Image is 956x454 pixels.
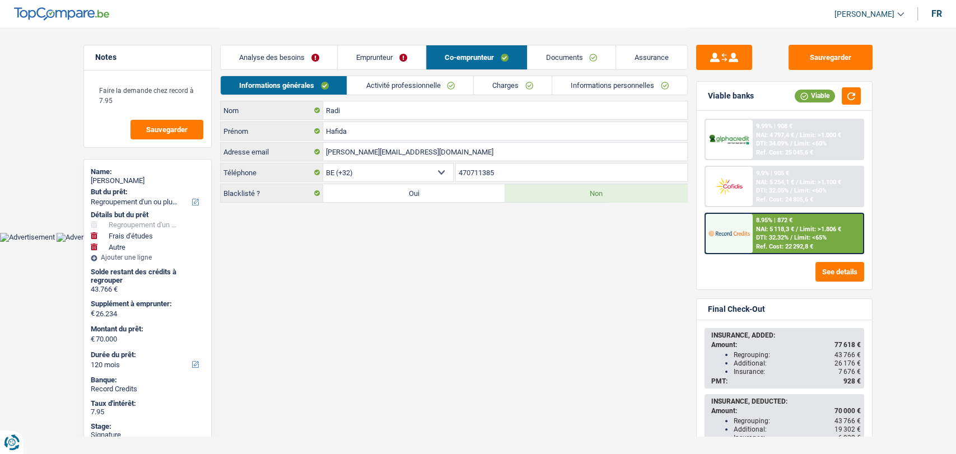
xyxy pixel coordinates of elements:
label: Durée du prêt: [91,350,202,359]
span: / [790,187,792,194]
span: € [91,335,95,344]
span: 70 000 € [834,407,861,415]
span: / [796,132,798,139]
div: Record Credits [91,385,204,394]
span: Limit: >1.000 € [800,132,841,139]
span: DTI: 32.32% [756,234,789,241]
label: Supplément à emprunter: [91,299,202,308]
span: 6 932 € [838,434,861,442]
label: Nom [221,101,323,119]
span: / [790,234,792,241]
div: INSURANCE, ADDED: [711,331,861,339]
a: Analyse des besoins [221,45,338,69]
span: 928 € [843,377,861,385]
div: Regrouping: [734,417,861,425]
div: 9.9% | 905 € [756,170,789,177]
label: Blacklisté ? [221,184,323,202]
span: 26 176 € [834,359,861,367]
span: Limit: <60% [794,140,827,147]
span: DTI: 34.09% [756,140,789,147]
div: Ref. Cost: 24 805,6 € [756,196,813,203]
div: Taux d'intérêt: [91,399,204,408]
div: Additional: [734,425,861,433]
label: Non [505,184,687,202]
div: PMT: [711,377,861,385]
label: Montant du prêt: [91,325,202,334]
div: Ref. Cost: 25 045,6 € [756,149,813,156]
label: Prénom [221,122,323,140]
div: Solde restant des crédits à regrouper [91,268,204,285]
span: 77 618 € [834,341,861,349]
span: Limit: <65% [794,234,827,241]
a: Informations personnelles [552,76,687,95]
label: But du prêt: [91,188,202,196]
span: 43 766 € [834,417,861,425]
div: Ref. Cost: 22 292,8 € [756,243,813,250]
img: Advertisement [57,233,111,242]
span: / [790,140,792,147]
div: Banque: [91,376,204,385]
div: 9.99% | 908 € [756,123,792,130]
a: Documents [528,45,616,69]
div: INSURANCE, DEDUCTED: [711,397,861,405]
div: 43.766 € [91,285,204,294]
span: NAI: 5 118,3 € [756,226,794,233]
div: Final Check-Out [708,305,765,314]
input: 401020304 [456,163,687,181]
span: DTI: 32.05% [756,187,789,194]
button: Sauvegarder [789,45,873,70]
div: Ajouter une ligne [91,254,204,261]
span: € [91,309,95,318]
button: See details [815,262,864,282]
div: Signature [91,430,204,439]
div: fr [931,8,942,19]
a: Activité professionnelle [347,76,473,95]
div: Amount: [711,407,861,415]
img: Cofidis [708,176,750,196]
img: AlphaCredit [708,133,750,146]
span: Limit: <60% [794,187,827,194]
a: Emprunteur [338,45,426,69]
div: Name: [91,167,204,176]
span: Sauvegarder [146,126,188,133]
span: Limit: >1.806 € [800,226,841,233]
div: Amount: [711,341,861,349]
span: [PERSON_NAME] [834,10,894,19]
div: [PERSON_NAME] [91,176,204,185]
img: Record Credits [708,223,750,244]
a: Co-emprunteur [426,45,527,69]
a: Charges [474,76,552,95]
span: / [796,179,798,186]
a: [PERSON_NAME] [826,5,904,24]
label: Adresse email [221,143,323,161]
div: 8.95% | 872 € [756,217,792,224]
span: NAI: 5 254,1 € [756,179,794,186]
div: Regrouping: [734,351,861,359]
label: Oui [323,184,505,202]
div: Viable banks [708,91,754,101]
label: Téléphone [221,163,323,181]
button: Sauvegarder [130,120,203,139]
span: NAI: 4 797,4 € [756,132,794,139]
h5: Notes [95,53,200,62]
div: Stage: [91,422,204,431]
a: Assurance [616,45,687,69]
span: 7 676 € [838,368,861,376]
div: Viable [795,90,835,102]
div: Additional: [734,359,861,367]
a: Informations générales [221,76,347,95]
span: 43 766 € [834,351,861,359]
div: Insurance: [734,434,861,442]
span: Limit: >1.100 € [800,179,841,186]
div: Détails but du prêt [91,210,204,219]
img: TopCompare Logo [14,7,109,21]
div: 7.95 [91,408,204,416]
span: / [796,226,798,233]
div: Insurance: [734,368,861,376]
span: 19 302 € [834,425,861,433]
